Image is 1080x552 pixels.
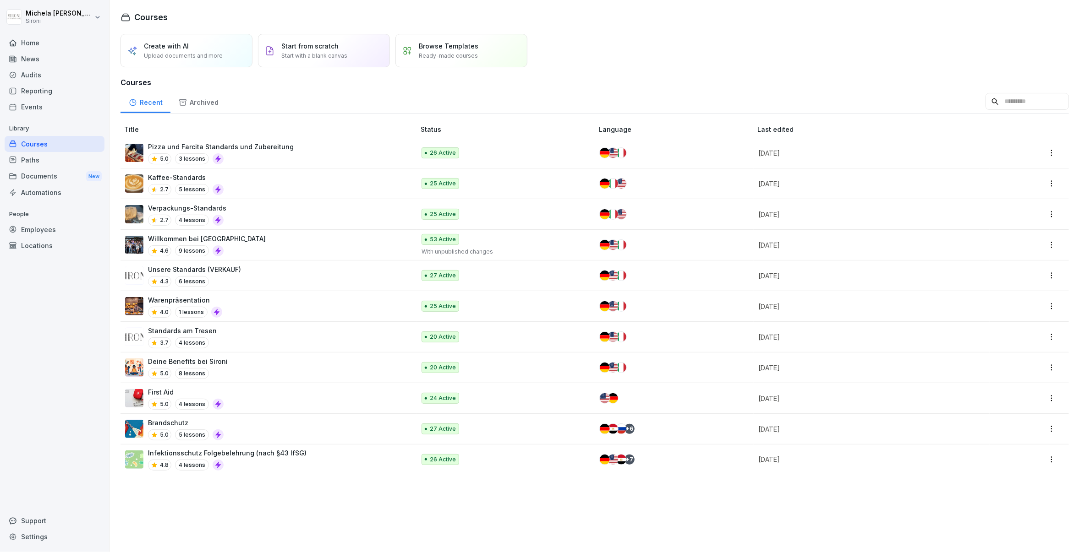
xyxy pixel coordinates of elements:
p: Browse Templates [419,41,478,51]
p: 27 Active [430,271,456,280]
p: 2.7 [160,185,169,194]
img: de.svg [600,301,610,311]
p: Last edited [757,124,990,134]
p: Title [124,124,417,134]
div: + 6 [625,424,635,434]
img: s9szdvbzmher50hzynduxgud.png [125,297,143,315]
p: Ready-made courses [419,52,478,60]
p: [DATE] [758,240,979,250]
p: Verpackungs-Standards [148,203,226,213]
p: [DATE] [758,302,979,311]
a: Employees [5,222,104,238]
img: eg.svg [616,455,626,465]
a: Recent [121,90,170,113]
p: 4.3 [160,277,169,286]
img: it.svg [608,209,618,219]
img: de.svg [600,271,610,281]
img: us.svg [608,332,618,342]
img: us.svg [608,240,618,250]
a: Home [5,35,104,51]
img: zyvhtweyt47y1etu6k7gt48a.png [125,144,143,162]
img: us.svg [608,455,618,465]
img: us.svg [608,363,618,373]
p: 20 Active [430,363,456,372]
p: 3 lessons [175,153,209,164]
p: Language [599,124,754,134]
p: 5.0 [160,431,169,439]
p: Brandschutz [148,418,224,428]
img: km4heinxktm3m47uv6i6dr0s.png [125,174,143,193]
img: de.svg [600,455,610,465]
p: [DATE] [758,394,979,403]
p: Warenpräsentation [148,295,222,305]
a: Archived [170,90,226,113]
p: Start with a blank canvas [281,52,347,60]
img: lqv555mlp0nk8rvfp4y70ul5.png [125,266,143,285]
img: it.svg [616,363,626,373]
p: 4 lessons [175,337,209,348]
img: it.svg [616,332,626,342]
p: 5.0 [160,155,169,163]
a: Audits [5,67,104,83]
p: 4 lessons [175,399,209,410]
img: us.svg [608,271,618,281]
div: Documents [5,168,104,185]
p: Status [421,124,595,134]
p: 26 Active [430,455,456,464]
p: [DATE] [758,210,979,219]
p: [DATE] [758,455,979,464]
p: Upload documents and more [144,52,223,60]
div: Support [5,513,104,529]
p: [DATE] [758,148,979,158]
p: 4.6 [160,247,169,255]
div: Events [5,99,104,115]
img: it.svg [608,179,618,189]
img: fasetpntm7x32yk9zlbwihav.png [125,205,143,223]
img: qv31ye6da0ab8wtu5n9xmwyd.png [125,358,143,377]
img: ru.svg [616,424,626,434]
img: it.svg [616,148,626,158]
img: us.svg [616,179,626,189]
p: 8 lessons [175,368,209,379]
p: People [5,207,104,222]
p: Willkommen bei [GEOGRAPHIC_DATA] [148,234,266,244]
a: Reporting [5,83,104,99]
a: Paths [5,152,104,168]
p: [DATE] [758,424,979,434]
img: us.svg [616,209,626,219]
a: Settings [5,529,104,545]
p: 2.7 [160,216,169,224]
a: News [5,51,104,67]
p: Sironi [26,18,93,24]
img: de.svg [600,240,610,250]
img: it.svg [616,301,626,311]
p: 53 Active [430,235,456,244]
img: lqv555mlp0nk8rvfp4y70ul5.png [125,328,143,346]
p: Kaffee-Standards [148,173,224,182]
img: us.svg [608,148,618,158]
p: 3.7 [160,339,169,347]
img: us.svg [600,393,610,403]
a: Automations [5,184,104,200]
p: Create with AI [144,41,189,51]
div: + 7 [625,455,635,465]
img: de.svg [600,209,610,219]
img: ovcsqbf2ewum2utvc3o527vw.png [125,389,143,407]
p: 27 Active [430,425,456,433]
a: Courses [5,136,104,152]
p: 5.0 [160,400,169,408]
h1: Courses [134,11,168,23]
p: 4.0 [160,308,169,316]
div: New [86,171,102,182]
p: 20 Active [430,333,456,341]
